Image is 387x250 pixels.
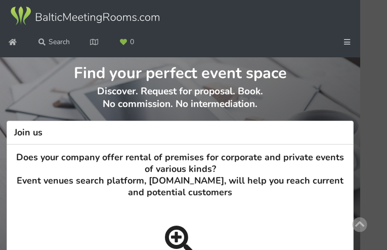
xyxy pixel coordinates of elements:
img: Baltic Meeting Rooms [9,6,161,26]
h3: Join us [7,121,354,145]
h3: Does your company offer rental of premises for corporate and private events of various kinds? Eve... [14,152,346,199]
p: Discover. Request for proposal. Book. No commission. No intermediation. [7,85,353,120]
a: Search [31,33,77,51]
h1: Find your perfect event space [7,57,353,83]
span: 0 [130,39,134,46]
